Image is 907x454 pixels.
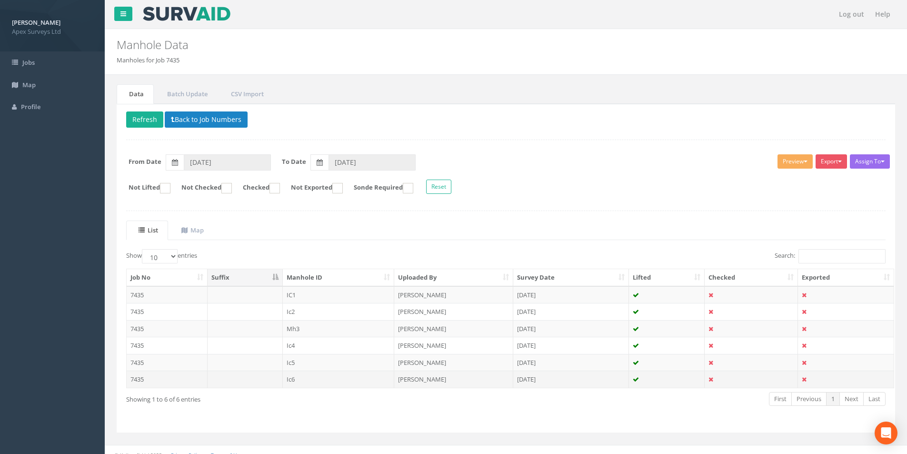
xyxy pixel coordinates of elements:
[117,39,763,51] h2: Manhole Data
[155,84,218,104] a: Batch Update
[513,286,629,303] td: [DATE]
[283,286,395,303] td: IC1
[21,102,40,111] span: Profile
[839,392,864,406] a: Next
[12,16,93,36] a: [PERSON_NAME] Apex Surveys Ltd
[775,249,886,263] label: Search:
[394,269,513,286] th: Uploaded By: activate to sort column ascending
[208,269,283,286] th: Suffix: activate to sort column descending
[139,226,158,234] uib-tab-heading: List
[142,249,178,263] select: Showentries
[172,183,232,193] label: Not Checked
[233,183,280,193] label: Checked
[281,183,343,193] label: Not Exported
[22,81,36,89] span: Map
[283,371,395,388] td: Ic6
[777,154,813,169] button: Preview
[875,422,897,444] div: Open Intercom Messenger
[12,27,93,36] span: Apex Surveys Ltd
[119,183,170,193] label: Not Lifted
[283,354,395,371] td: Ic5
[513,303,629,320] td: [DATE]
[394,354,513,371] td: [PERSON_NAME]
[117,84,154,104] a: Data
[513,320,629,337] td: [DATE]
[513,354,629,371] td: [DATE]
[344,183,413,193] label: Sonde Required
[127,303,208,320] td: 7435
[513,269,629,286] th: Survey Date: activate to sort column ascending
[863,392,886,406] a: Last
[127,371,208,388] td: 7435
[127,354,208,371] td: 7435
[127,320,208,337] td: 7435
[283,269,395,286] th: Manhole ID: activate to sort column ascending
[769,392,792,406] a: First
[329,154,416,171] input: To Date
[791,392,827,406] a: Previous
[165,111,248,128] button: Back to Job Numbers
[798,249,886,263] input: Search:
[127,286,208,303] td: 7435
[394,286,513,303] td: [PERSON_NAME]
[126,249,197,263] label: Show entries
[127,269,208,286] th: Job No: activate to sort column ascending
[513,371,629,388] td: [DATE]
[705,269,798,286] th: Checked: activate to sort column ascending
[129,157,161,166] label: From Date
[826,392,840,406] a: 1
[850,154,890,169] button: Assign To
[181,226,204,234] uib-tab-heading: Map
[126,221,168,240] a: List
[394,303,513,320] td: [PERSON_NAME]
[127,337,208,354] td: 7435
[394,320,513,337] td: [PERSON_NAME]
[816,154,847,169] button: Export
[22,58,35,67] span: Jobs
[219,84,274,104] a: CSV Import
[513,337,629,354] td: [DATE]
[169,221,214,240] a: Map
[282,157,306,166] label: To Date
[283,320,395,337] td: Mh3
[394,337,513,354] td: [PERSON_NAME]
[283,303,395,320] td: Ic2
[12,18,60,27] strong: [PERSON_NAME]
[126,391,434,404] div: Showing 1 to 6 of 6 entries
[283,337,395,354] td: Ic4
[117,56,179,65] li: Manholes for Job 7435
[426,180,451,194] button: Reset
[126,111,163,128] button: Refresh
[629,269,705,286] th: Lifted: activate to sort column ascending
[394,371,513,388] td: [PERSON_NAME]
[184,154,271,171] input: From Date
[798,269,894,286] th: Exported: activate to sort column ascending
